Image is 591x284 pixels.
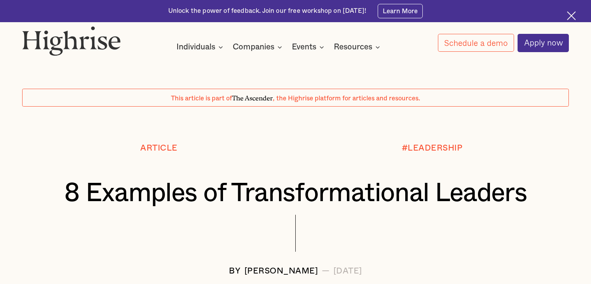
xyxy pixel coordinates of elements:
span: , the Highrise platform for articles and resources. [273,95,420,102]
div: Resources [334,42,372,52]
div: BY [229,266,241,276]
img: Cross icon [567,11,576,20]
div: [DATE] [333,266,362,276]
a: Learn More [378,4,423,18]
div: [PERSON_NAME] [244,266,318,276]
div: #LEADERSHIP [402,144,463,153]
div: Unlock the power of feedback. Join our free workshop on [DATE]! [168,7,366,16]
a: Schedule a demo [438,34,514,52]
span: This article is part of [171,95,232,102]
div: Resources [334,42,382,52]
div: Events [292,42,326,52]
div: Individuals [176,42,215,52]
div: Article [140,144,178,153]
div: Companies [233,42,284,52]
a: Apply now [518,34,569,52]
h1: 8 Examples of Transformational Leaders [45,179,546,208]
div: Events [292,42,316,52]
div: — [322,266,330,276]
span: The Ascender [232,93,273,101]
div: Individuals [176,42,225,52]
img: Highrise logo [22,26,121,56]
div: Companies [233,42,274,52]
